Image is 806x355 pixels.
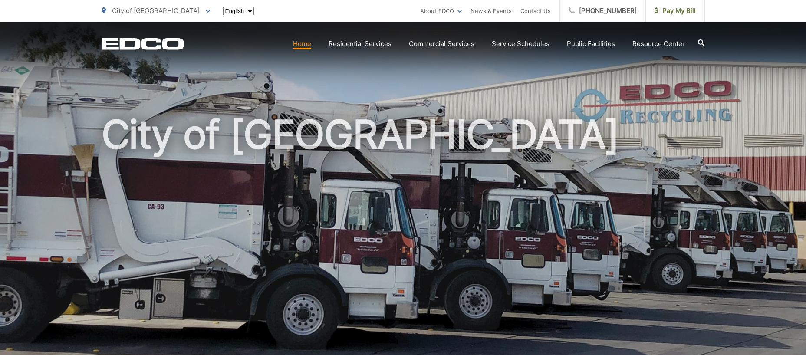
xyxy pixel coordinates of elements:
[520,6,551,16] a: Contact Us
[470,6,512,16] a: News & Events
[492,39,549,49] a: Service Schedules
[329,39,391,49] a: Residential Services
[223,7,254,15] select: Select a language
[567,39,615,49] a: Public Facilities
[632,39,685,49] a: Resource Center
[112,7,200,15] span: City of [GEOGRAPHIC_DATA]
[420,6,462,16] a: About EDCO
[655,6,696,16] span: Pay My Bill
[409,39,474,49] a: Commercial Services
[102,38,184,50] a: EDCD logo. Return to the homepage.
[293,39,311,49] a: Home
